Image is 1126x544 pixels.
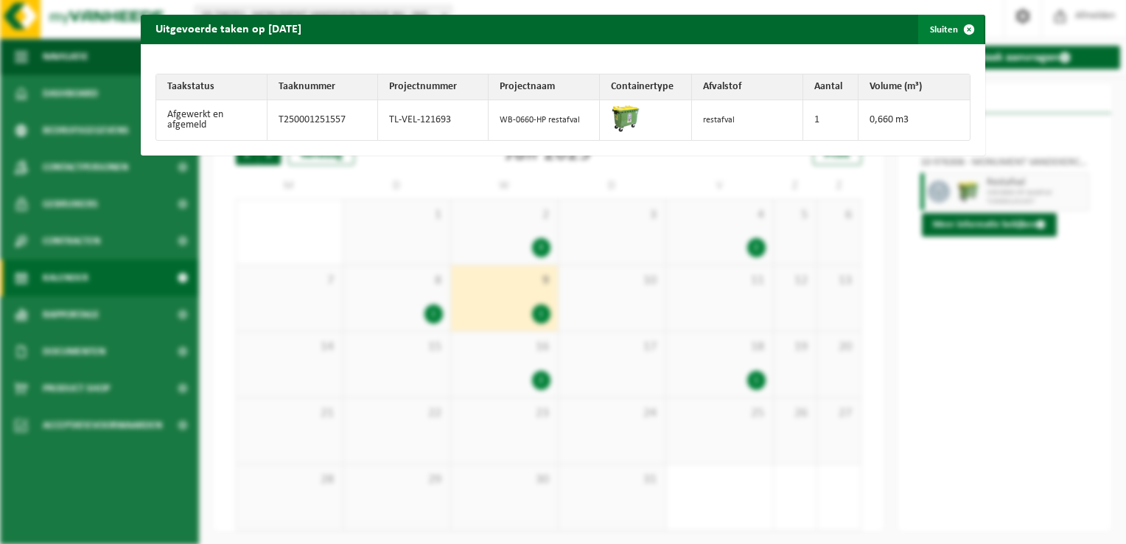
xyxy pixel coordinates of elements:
[692,74,803,100] th: Afvalstof
[918,15,984,44] button: Sluiten
[156,100,267,140] td: Afgewerkt en afgemeld
[489,74,600,100] th: Projectnaam
[489,100,600,140] td: WB-0660-HP restafval
[600,74,692,100] th: Containertype
[692,100,803,140] td: restafval
[267,74,378,100] th: Taaknummer
[378,100,489,140] td: TL-VEL-121693
[267,100,378,140] td: T250001251557
[156,74,267,100] th: Taakstatus
[859,100,970,140] td: 0,660 m3
[803,100,859,140] td: 1
[378,74,489,100] th: Projectnummer
[859,74,970,100] th: Volume (m³)
[611,104,640,133] img: WB-0660-HPE-GN-50
[803,74,859,100] th: Aantal
[141,15,316,43] h2: Uitgevoerde taken op [DATE]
